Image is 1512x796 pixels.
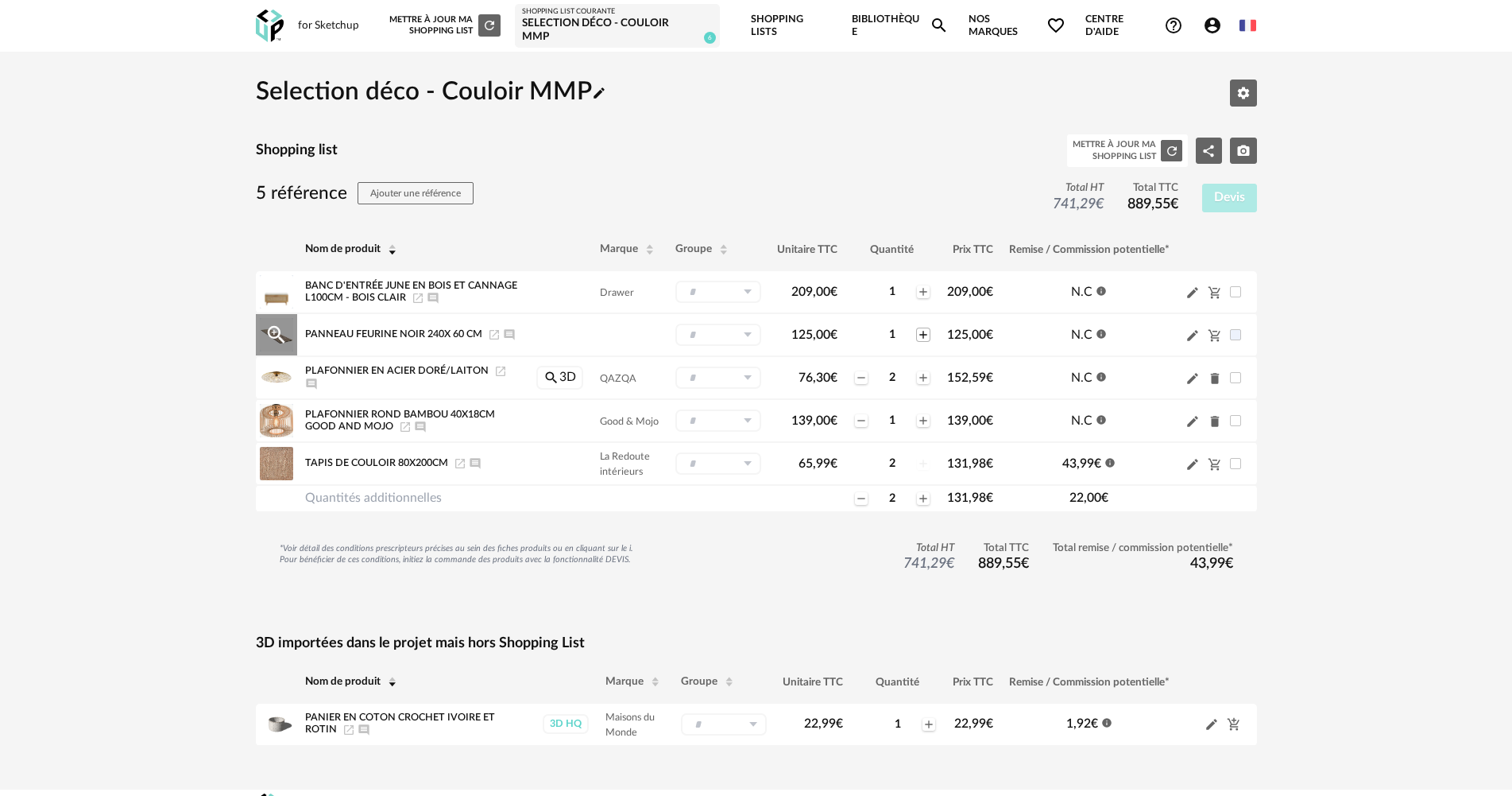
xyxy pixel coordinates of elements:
button: Devis [1202,184,1257,212]
span: Heart Outline icon [1046,16,1065,35]
div: Sélectionner un groupe [675,452,761,475]
span: Information icon [1096,413,1107,425]
div: Sélectionner un groupe [675,410,761,432]
span: 152,59 [947,371,993,384]
span: Refresh icon [1165,146,1179,155]
span: La Redoute intérieurs [600,452,650,476]
span: € [830,285,837,298]
span: € [986,328,993,341]
span: Information icon [1096,284,1107,297]
span: 889,55 [1127,197,1178,212]
span: 131,98 [947,491,993,504]
span: Pencil icon [1185,414,1200,429]
span: Banc d'entrée JUNE en bois et cannage L100cm - Bois clair [305,281,517,303]
div: 2 [869,456,915,471]
span: Launch icon [488,329,501,339]
span: Pencil icon [592,80,606,104]
div: for Sketchup [298,19,359,33]
span: Plus icon [917,492,930,505]
div: Sélectionner un groupe [675,367,761,389]
span: Delete icon [1208,414,1222,429]
span: € [1094,457,1101,470]
div: 1 [869,328,915,342]
span: Ajouter une référence [370,188,461,198]
span: Nom de produit [305,676,381,687]
span: 65,99 [799,457,837,470]
span: 6 [704,32,716,44]
div: 2 [869,371,915,385]
span: Marque [600,244,638,255]
button: Ajouter une référence [358,182,474,204]
span: Plus icon [917,414,930,427]
div: Mettre à jour ma Shopping List [1073,139,1156,161]
img: fr [1239,17,1257,34]
div: 1 [875,717,921,732]
span: QAZQA [600,374,636,383]
div: Sélectionner un groupe [675,281,761,303]
span: Ajouter un commentaire [305,379,318,388]
span: € [1091,717,1098,730]
div: *Voir détail des conditions prescripteurs précises au sein des fiches produits ou en cliquant sur... [280,543,633,565]
span: 22,99 [804,717,843,730]
div: Sélectionner un groupe [681,713,767,736]
a: Magnify icon3D [536,366,583,390]
th: Unitaire TTC [769,228,845,271]
div: Sélectionner un groupe [675,324,761,346]
span: € [836,717,843,730]
img: Product pack shot [260,404,293,437]
span: € [986,371,993,384]
span: Plus icon [917,285,930,298]
div: Mettre à jour ma Shopping List [386,14,501,37]
span: 76,30 [799,371,837,384]
span: Information icon [1096,327,1107,340]
span: Ajouter un commentaire [358,725,370,735]
a: Launch icon [454,458,466,468]
span: € [1225,557,1233,571]
button: Camera icon [1230,138,1257,165]
span: Cart Minus icon [1208,285,1222,298]
span: € [946,557,954,571]
span: Pencil icon [1205,716,1219,732]
span: Ajouter un commentaire [427,293,439,302]
span: Camera icon [1236,144,1251,157]
span: Editer les paramètres [1236,86,1251,99]
span: Ajouter un commentaire [469,458,481,468]
th: Unitaire TTC [775,661,851,704]
span: 125,00 [947,328,993,341]
span: 139,00 [791,414,837,427]
span: Ajouter un commentaire [414,421,427,431]
h4: Shopping list [256,142,338,160]
span: € [986,457,993,470]
a: Launch icon [342,725,355,735]
span: 125,00 [791,328,837,341]
span: 209,00 [791,285,837,298]
div: 1 [869,414,915,428]
span: Pencil icon [1185,456,1200,472]
button: Refresh icon [1161,140,1181,161]
th: Remise / Commission potentielle* [1001,228,1178,271]
span: Maisons du Monde [605,713,655,737]
span: Account Circle icon [1203,16,1222,35]
button: Share Variant icon [1196,138,1223,165]
span: Minus icon [855,414,868,427]
span: N.C [1071,414,1092,427]
span: 131,98 [947,457,993,470]
span: € [830,414,837,427]
img: Product pack shot [260,361,293,394]
span: Devis [1214,191,1245,204]
span: € [830,371,837,384]
span: 1,92 [1066,717,1098,730]
span: Cart Minus icon [1208,328,1222,341]
span: Total TTC [978,542,1029,556]
th: Remise / Commission potentielle* [1001,661,1178,704]
span: 43,99 [1190,557,1233,571]
span: € [830,457,837,470]
span: Pencil icon [1185,371,1200,386]
a: 3D HQ [542,714,590,734]
span: Groupe [675,244,712,255]
a: Launch icon [494,366,507,375]
span: € [986,491,993,504]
